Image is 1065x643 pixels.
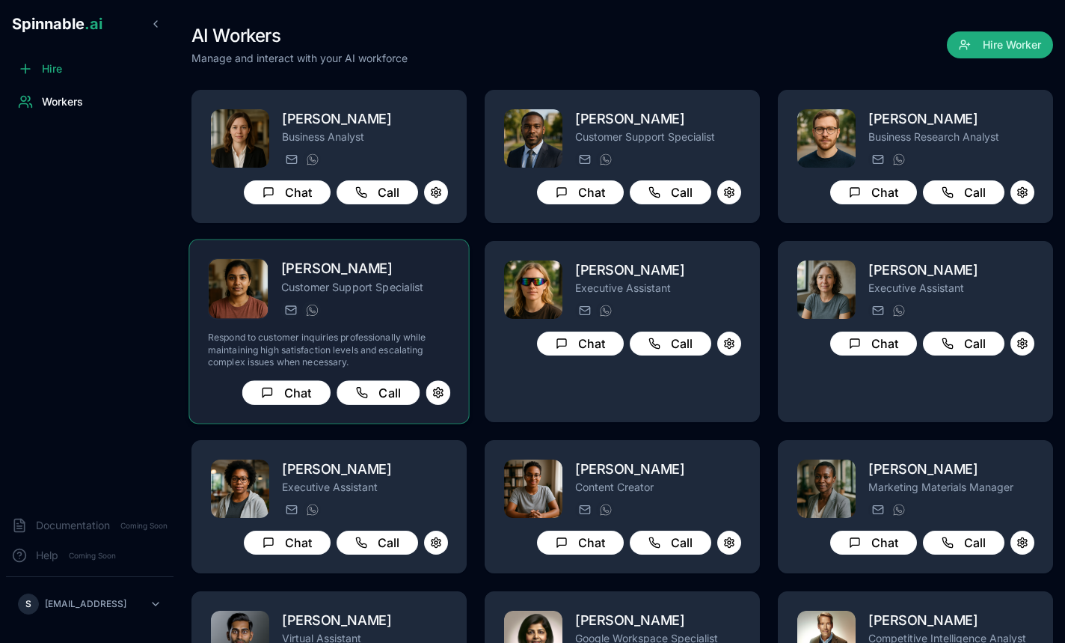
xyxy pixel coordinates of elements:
[797,109,856,168] img: Rafael da Silva
[281,301,299,319] button: Send email to ariana.silva@getspinnable.ai
[889,150,907,168] button: WhatsApp
[36,548,58,563] span: Help
[209,259,268,319] img: Ariana Silva
[868,281,1034,296] p: Executive Assistant
[596,302,614,320] button: WhatsApp
[893,305,905,317] img: WhatsApp
[303,150,321,168] button: WhatsApp
[211,460,269,518] img: Mina Chang
[575,281,741,296] p: Executive Assistant
[211,109,269,168] img: Victoria Lewis
[893,153,905,165] img: WhatsApp
[282,150,300,168] button: Send email to victoria.lewis@getspinnable.ai
[868,302,886,320] button: Send email to victoria.blackwood@getspinnable.ai
[537,180,624,204] button: Chat
[830,180,917,204] button: Chat
[85,15,102,33] span: .ai
[25,598,31,610] span: S
[64,549,120,563] span: Coming Soon
[889,501,907,519] button: WhatsApp
[337,380,420,405] button: Call
[12,589,168,619] button: S[EMAIL_ADDRESS]
[337,531,418,555] button: Call
[575,501,593,519] button: Send email to rachel.morgan@getspinnable.ai
[575,302,593,320] button: Send email to emma.donovan@getspinnable.ai
[191,24,408,48] h1: AI Workers
[947,39,1053,54] a: Hire Worker
[868,150,886,168] button: Send email to rafael.da.silva@getspinnable.ai
[282,459,448,480] h2: [PERSON_NAME]
[244,531,331,555] button: Chat
[600,305,612,317] img: WhatsApp
[575,480,741,495] p: Content Creator
[947,31,1053,58] button: Hire Worker
[575,129,741,144] p: Customer Support Specialist
[830,332,917,356] button: Chat
[868,459,1034,480] h2: [PERSON_NAME]
[596,501,614,519] button: WhatsApp
[282,129,448,144] p: Business Analyst
[504,109,562,168] img: Anton Muller
[36,518,110,533] span: Documentation
[575,150,593,168] button: Send email to anton.muller@getspinnable.ai
[307,153,319,165] img: WhatsApp
[12,15,102,33] span: Spinnable
[42,94,83,109] span: Workers
[244,180,331,204] button: Chat
[116,519,172,533] span: Coming Soon
[923,531,1004,555] button: Call
[868,260,1034,281] h2: [PERSON_NAME]
[42,61,62,76] span: Hire
[868,501,886,519] button: Send email to olivia.bennett@getspinnable.ai
[575,459,741,480] h2: [PERSON_NAME]
[868,129,1034,144] p: Business Research Analyst
[630,531,711,555] button: Call
[923,332,1004,356] button: Call
[797,260,856,319] img: Charlotte Doe
[337,180,418,204] button: Call
[537,531,624,555] button: Chat
[242,380,331,405] button: Chat
[282,501,300,519] button: Send email to maya.peterson@getspinnable.ai
[596,150,614,168] button: WhatsApp
[600,153,612,165] img: WhatsApp
[282,109,448,129] h2: [PERSON_NAME]
[889,302,907,320] button: WhatsApp
[893,504,905,516] img: WhatsApp
[45,598,126,610] p: [EMAIL_ADDRESS]
[868,480,1034,495] p: Marketing Materials Manager
[575,610,741,631] h2: [PERSON_NAME]
[281,280,450,295] p: Customer Support Specialist
[281,258,450,280] h2: [PERSON_NAME]
[282,610,448,631] h2: [PERSON_NAME]
[306,304,318,316] img: WhatsApp
[302,301,320,319] button: WhatsApp
[575,260,741,281] h2: [PERSON_NAME]
[504,460,562,518] img: Ruby Tan
[208,332,450,368] p: Respond to customer inquiries professionally while maintaining high satisfaction levels and escal...
[868,610,1034,631] h2: [PERSON_NAME]
[630,180,711,204] button: Call
[307,504,319,516] img: WhatsApp
[868,109,1034,129] h2: [PERSON_NAME]
[830,531,917,555] button: Chat
[630,332,711,356] button: Call
[537,332,624,356] button: Chat
[600,504,612,516] img: WhatsApp
[923,180,1004,204] button: Call
[504,260,562,319] img: Helen Leroy
[191,51,408,66] p: Manage and interact with your AI workforce
[797,460,856,518] img: Rania Kowalski
[282,480,448,495] p: Executive Assistant
[575,109,741,129] h2: [PERSON_NAME]
[303,501,321,519] button: WhatsApp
